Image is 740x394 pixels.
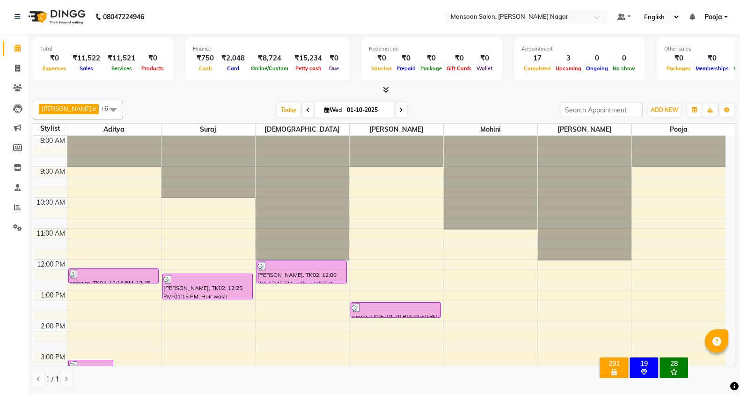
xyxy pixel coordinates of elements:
[101,104,115,112] span: +6
[69,360,113,390] div: [PERSON_NAME], TK06, 03:10 PM-04:10 PM, symbiosis ([DEMOGRAPHIC_DATA]) - Haircut,Symbiosis - [PER...
[632,359,656,368] div: 19
[69,269,158,283] div: samaira, TK04, 12:15 PM-12:45 PM, Hair - Hair Wash (Loreal) Blow Dry
[394,53,418,64] div: ₹0
[369,53,394,64] div: ₹0
[35,198,67,208] div: 10:00 AM
[538,124,631,135] span: [PERSON_NAME]
[418,65,444,72] span: Package
[256,124,349,135] span: [DEMOGRAPHIC_DATA]
[693,53,731,64] div: ₹0
[77,65,95,72] span: Sales
[193,53,218,64] div: ₹750
[193,45,342,53] div: Finance
[327,65,341,72] span: Due
[35,229,67,238] div: 11:00 AM
[521,45,637,53] div: Appointment
[197,65,214,72] span: Cash
[474,65,495,72] span: Wallet
[584,65,610,72] span: Ongoing
[35,260,67,269] div: 12:00 PM
[344,103,391,117] input: 2025-10-01
[369,65,394,72] span: Voucher
[632,124,726,135] span: Pooja
[602,359,626,368] div: 291
[351,303,440,317] div: vinota, TK05, 01:20 PM-01:50 PM, Threading - Upperlip/[GEOGRAPHIC_DATA]/Forehead
[444,124,537,135] span: Mohini
[418,53,444,64] div: ₹0
[651,106,678,113] span: ADD NEW
[648,104,681,117] button: ADD NEW
[664,53,693,64] div: ₹0
[610,65,637,72] span: No show
[40,53,69,64] div: ₹0
[139,53,166,64] div: ₹0
[109,65,134,72] span: Services
[257,261,346,283] div: [PERSON_NAME], TK02, 12:00 PM-12:45 PM, Hair - Hair Cut
[33,124,67,134] div: Stylist
[584,53,610,64] div: 0
[369,45,495,53] div: Redemption
[38,167,67,177] div: 9:00 AM
[161,124,255,135] span: Suraj
[277,103,300,117] span: Today
[249,65,291,72] span: Online/Custom
[225,65,242,72] span: Card
[218,53,249,64] div: ₹2,048
[103,4,144,30] b: 08047224946
[610,53,637,64] div: 0
[553,65,584,72] span: Upcoming
[40,45,166,53] div: Total
[561,103,643,117] input: Search Appointment
[40,65,69,72] span: Expenses
[322,106,344,113] span: Wed
[249,53,291,64] div: ₹8,724
[521,53,553,64] div: 17
[92,105,96,112] a: x
[69,53,104,64] div: ₹11,522
[39,352,67,362] div: 3:00 PM
[67,124,161,135] span: Aditya
[444,65,474,72] span: Gift Cards
[38,136,67,146] div: 8:00 AM
[104,53,139,64] div: ₹11,521
[521,65,553,72] span: Completed
[46,374,59,384] span: 1 / 1
[350,124,443,135] span: [PERSON_NAME]
[39,290,67,300] div: 1:00 PM
[139,65,166,72] span: Products
[291,53,326,64] div: ₹15,234
[39,321,67,331] div: 2:00 PM
[664,65,693,72] span: Packages
[394,65,418,72] span: Prepaid
[24,4,88,30] img: logo
[693,65,731,72] span: Memberships
[444,53,474,64] div: ₹0
[662,359,686,368] div: 28
[553,53,584,64] div: 3
[293,65,324,72] span: Petty cash
[474,53,495,64] div: ₹0
[42,105,92,112] span: [PERSON_NAME]
[704,12,722,22] span: Pooja
[326,53,342,64] div: ₹0
[163,274,252,299] div: [PERSON_NAME], TK02, 12:25 PM-01:15 PM, Hair wash KERASTASE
